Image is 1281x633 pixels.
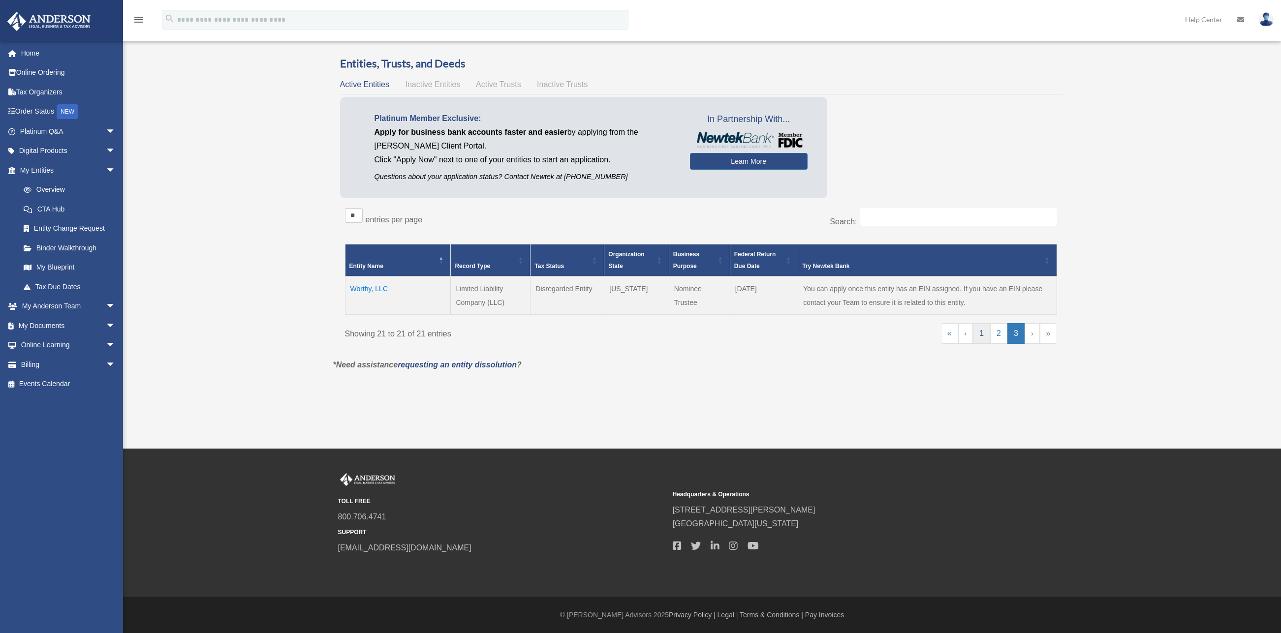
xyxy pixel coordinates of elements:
td: Worthy, LLC [345,276,451,315]
a: My Anderson Teamarrow_drop_down [7,297,130,316]
a: Privacy Policy | [669,611,716,619]
a: Legal | [718,611,738,619]
img: Anderson Advisors Platinum Portal [4,12,94,31]
a: Learn More [690,153,808,170]
td: Nominee Trustee [669,276,730,315]
a: My Blueprint [14,258,125,277]
a: Home [7,43,130,63]
td: Disregarded Entity [531,276,604,315]
a: 3 [1007,323,1025,344]
a: My Entitiesarrow_drop_down [7,160,125,180]
a: Binder Walkthrough [14,238,125,258]
a: [EMAIL_ADDRESS][DOMAIN_NAME] [338,543,471,552]
h3: Entities, Trusts, and Deeds [340,56,1062,71]
a: requesting an entity dissolution [398,361,517,369]
span: Tax Status [534,263,564,270]
span: Federal Return Due Date [734,251,776,270]
a: 1 [973,323,990,344]
span: arrow_drop_down [106,121,125,142]
a: Tax Organizers [7,82,130,102]
span: Record Type [455,263,490,270]
span: Entity Name [349,263,383,270]
span: arrow_drop_down [106,355,125,375]
span: arrow_drop_down [106,141,125,161]
th: Entity Name: Activate to invert sorting [345,244,451,277]
div: Showing 21 to 21 of 21 entries [345,323,694,341]
img: NewtekBankLogoSM.png [695,132,803,148]
span: In Partnership With... [690,112,808,127]
a: Overview [14,180,121,200]
a: My Documentsarrow_drop_down [7,316,130,335]
span: Business Purpose [673,251,699,270]
th: Tax Status: Activate to sort [531,244,604,277]
span: Organization State [608,251,644,270]
span: Inactive Entities [405,80,460,89]
p: Click "Apply Now" next to one of your entities to start an application. [375,153,675,167]
small: Headquarters & Operations [673,489,1000,500]
div: Try Newtek Bank [802,260,1041,272]
a: [GEOGRAPHIC_DATA][US_STATE] [673,519,799,528]
a: Online Learningarrow_drop_down [7,335,130,355]
a: Entity Change Request [14,219,125,239]
a: Events Calendar [7,374,130,394]
th: Organization State: Activate to sort [604,244,669,277]
span: Active Entities [340,80,389,89]
a: Billingarrow_drop_down [7,355,130,374]
th: Record Type: Activate to sort [451,244,531,277]
a: Pay Invoices [805,611,844,619]
a: CTA Hub [14,199,125,219]
i: menu [133,14,145,26]
a: Last [1040,323,1057,344]
small: TOLL FREE [338,496,666,507]
p: Platinum Member Exclusive: [375,112,675,125]
span: Inactive Trusts [537,80,588,89]
a: Digital Productsarrow_drop_down [7,141,130,161]
a: Tax Due Dates [14,277,125,297]
span: arrow_drop_down [106,316,125,336]
span: arrow_drop_down [106,160,125,181]
a: Previous [958,323,973,344]
p: by applying from the [PERSON_NAME] Client Portal. [375,125,675,153]
label: Search: [830,217,857,226]
td: Limited Liability Company (LLC) [451,276,531,315]
a: Order StatusNEW [7,102,130,122]
a: First [941,323,958,344]
td: [DATE] [730,276,798,315]
a: Terms & Conditions | [740,611,803,619]
div: NEW [57,104,78,119]
span: arrow_drop_down [106,297,125,317]
a: Online Ordering [7,63,130,83]
i: search [164,13,175,24]
div: © [PERSON_NAME] Advisors 2025 [123,609,1281,621]
span: Active Trusts [476,80,521,89]
a: 2 [990,323,1007,344]
th: Try Newtek Bank : Activate to sort [798,244,1057,277]
span: arrow_drop_down [106,335,125,356]
p: Questions about your application status? Contact Newtek at [PHONE_NUMBER] [375,171,675,183]
span: Apply for business bank accounts faster and easier [375,128,567,136]
td: You can apply once this entity has an EIN assigned. If you have an EIN please contact your Team t... [798,276,1057,315]
em: *Need assistance ? [333,361,522,369]
a: Next [1025,323,1040,344]
a: menu [133,17,145,26]
td: [US_STATE] [604,276,669,315]
img: Anderson Advisors Platinum Portal [338,473,397,486]
th: Business Purpose: Activate to sort [669,244,730,277]
a: Platinum Q&Aarrow_drop_down [7,121,130,141]
small: SUPPORT [338,527,666,538]
a: 800.706.4741 [338,512,386,521]
label: entries per page [366,215,423,224]
img: User Pic [1259,12,1274,27]
th: Federal Return Due Date: Activate to sort [730,244,798,277]
a: [STREET_ADDRESS][PERSON_NAME] [673,506,815,514]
